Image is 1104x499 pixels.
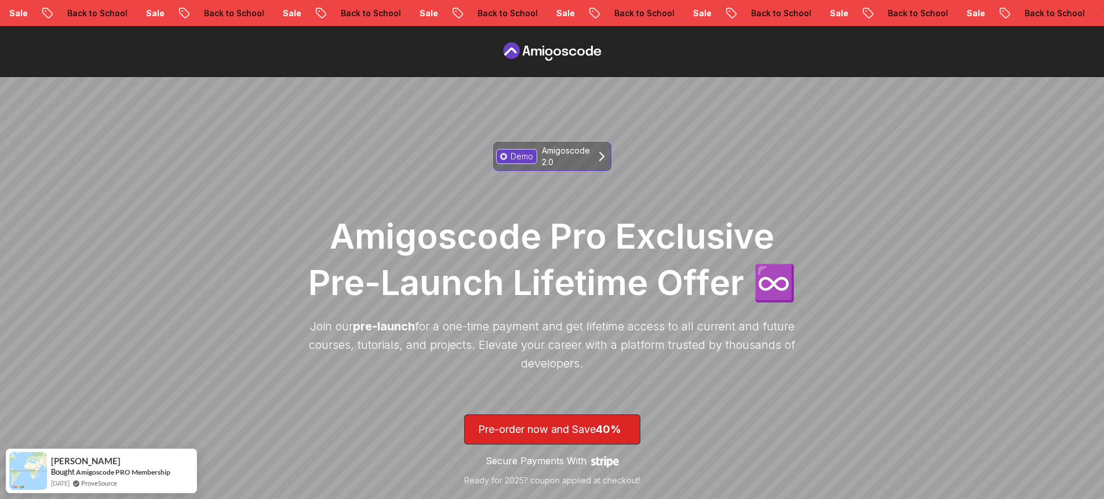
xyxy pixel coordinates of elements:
p: Back to School [465,8,544,19]
a: lifetime-access [464,414,640,486]
p: Back to School [1012,8,1091,19]
span: [DATE] [51,478,70,488]
p: Sale [407,8,444,19]
p: Sale [817,8,854,19]
p: Secure Payments With [486,454,586,468]
p: Join our for a one-time payment and get lifetime access to all current and future courses, tutori... [303,317,801,373]
p: Back to School [875,8,954,19]
p: Pre-order now and Save [478,421,626,438]
p: Amigoscode 2.0 [542,145,590,168]
p: Sale [270,8,307,19]
p: Sale [133,8,170,19]
p: Sale [954,8,991,19]
p: Back to School [191,8,270,19]
p: Back to School [738,8,817,19]
p: Back to School [54,8,133,19]
span: 40% [596,423,621,435]
a: ProveSource [81,478,117,488]
h1: Amigoscode Pro Exclusive Pre-Launch Lifetime Offer ♾️ [303,213,801,305]
p: Demo [511,151,533,162]
span: [PERSON_NAME] [51,456,121,466]
a: DemoAmigoscode 2.0 [493,142,611,171]
img: provesource social proof notification image [9,452,47,490]
a: Amigoscode PRO Membership [76,468,170,476]
p: Ready for 2025? coupon applied at checkout! [464,475,640,486]
a: Pre Order page [500,42,604,61]
p: Sale [680,8,717,19]
p: Sale [544,8,581,19]
p: Back to School [602,8,680,19]
p: Back to School [328,8,407,19]
span: Bought [51,467,75,476]
span: pre-launch [353,319,415,333]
